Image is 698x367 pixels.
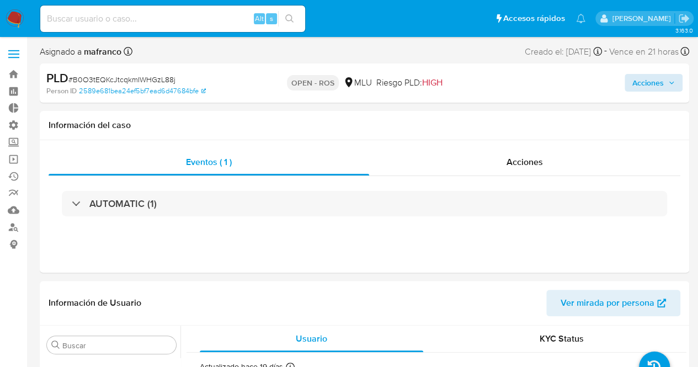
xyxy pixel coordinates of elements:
div: MLU [343,77,372,89]
span: s [270,13,273,24]
button: search-icon [278,11,301,26]
span: Accesos rápidos [503,13,565,24]
button: Ver mirada por persona [546,290,680,316]
button: Acciones [625,74,683,92]
b: Person ID [46,86,77,96]
a: Salir [678,13,690,24]
b: mafranco [82,45,121,58]
span: - [604,44,607,59]
b: PLD [46,69,68,87]
div: AUTOMATIC (1) [62,191,667,216]
span: Usuario [296,332,327,345]
span: Eventos ( 1 ) [186,156,232,168]
span: Acciones [632,74,664,92]
span: Asignado a [40,46,121,58]
span: Vence en 21 horas [609,46,679,58]
h1: Información de Usuario [49,297,141,309]
p: martin.franco@mercadolibre.com [612,13,674,24]
p: OPEN - ROS [287,75,339,91]
input: Buscar usuario o caso... [40,12,305,26]
span: Ver mirada por persona [561,290,654,316]
span: HIGH [422,76,443,89]
input: Buscar [62,341,172,350]
span: Riesgo PLD: [376,77,443,89]
button: Buscar [51,341,60,349]
span: Alt [255,13,264,24]
span: # B0O3tEQKcJtcqkmIWHGzL88j [68,74,175,85]
span: Acciones [507,156,543,168]
h3: AUTOMATIC (1) [89,198,157,210]
span: KYC Status [540,332,584,345]
h1: Información del caso [49,120,680,131]
div: Creado el: [DATE] [525,44,602,59]
a: 2589e681bea24ef5bf7ead6d47684bfe [79,86,206,96]
a: Notificaciones [576,14,585,23]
